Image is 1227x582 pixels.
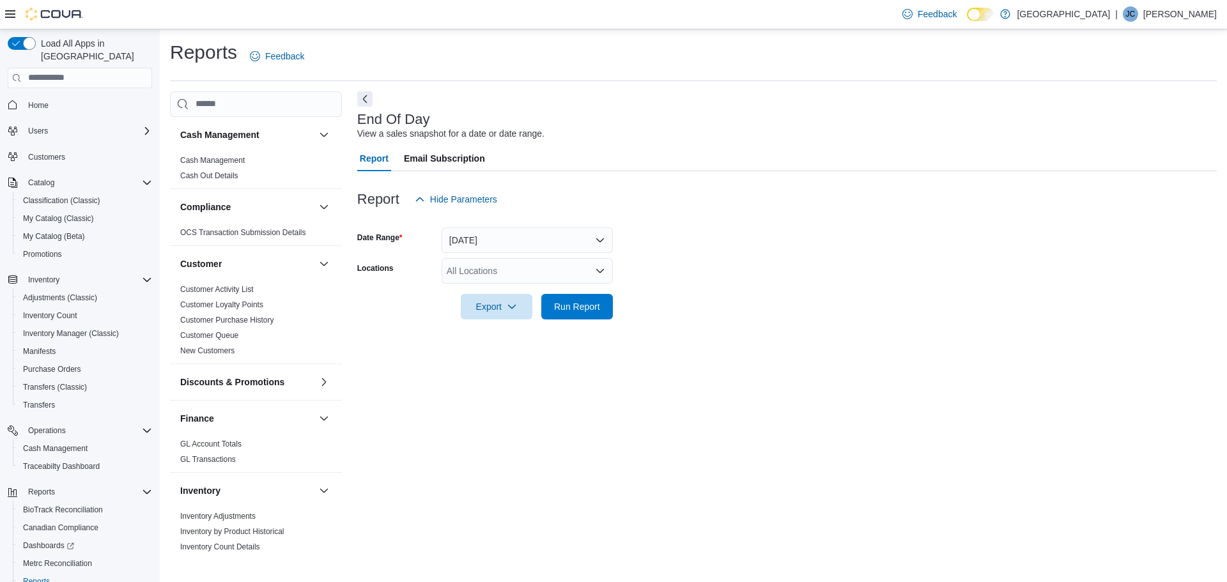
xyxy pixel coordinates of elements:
img: Cova [26,8,83,20]
span: Adjustments (Classic) [23,293,97,303]
span: Users [28,126,48,136]
button: Cash Management [13,440,157,457]
div: Customer [170,282,342,364]
span: Customer Loyalty Points [180,300,263,310]
div: Compliance [170,225,342,245]
span: Inventory Count Details [180,542,260,552]
span: New Customers [180,346,235,356]
span: My Catalog (Classic) [18,211,152,226]
span: Transfers [23,400,55,410]
div: Cash Management [170,153,342,188]
span: Inventory Count [23,310,77,321]
span: Adjustments (Classic) [18,290,152,305]
a: Manifests [18,344,61,359]
span: Inventory [23,272,152,287]
span: JC [1126,6,1136,22]
span: Purchase Orders [23,364,81,374]
button: Reports [23,484,60,500]
a: My Catalog (Beta) [18,229,90,244]
span: Dark Mode [967,21,968,22]
h3: Compliance [180,201,231,213]
span: Hide Parameters [430,193,497,206]
button: Operations [23,423,71,438]
h1: Reports [170,40,237,65]
a: Promotions [18,247,67,262]
a: Customer Activity List [180,285,254,294]
span: Reports [23,484,152,500]
button: My Catalog (Beta) [13,227,157,245]
button: BioTrack Reconciliation [13,501,157,519]
button: Cash Management [180,128,314,141]
span: Run Report [554,300,600,313]
button: Customer [180,257,314,270]
button: Traceabilty Dashboard [13,457,157,475]
button: Hide Parameters [410,187,502,212]
a: Purchase Orders [18,362,86,377]
button: Home [3,96,157,114]
label: Date Range [357,233,403,243]
div: Finance [170,436,342,472]
span: Feedback [918,8,957,20]
span: Inventory Manager (Classic) [18,326,152,341]
button: My Catalog (Classic) [13,210,157,227]
button: Compliance [316,199,332,215]
a: BioTrack Reconciliation [18,502,108,517]
a: Canadian Compliance [18,520,104,535]
span: Canadian Compliance [23,523,98,533]
span: Email Subscription [404,146,485,171]
a: Cash Out Details [180,171,238,180]
a: GL Account Totals [180,440,242,448]
span: My Catalog (Beta) [18,229,152,244]
button: Catalog [23,175,59,190]
button: Export [461,294,532,319]
button: Purchase Orders [13,360,157,378]
span: Inventory Adjustments [180,511,256,521]
button: Inventory Manager (Classic) [13,325,157,342]
h3: Discounts & Promotions [180,376,284,388]
button: Customer [316,256,332,272]
span: Dashboards [23,540,74,551]
span: Classification (Classic) [18,193,152,208]
span: Load All Apps in [GEOGRAPHIC_DATA] [36,37,152,63]
p: [PERSON_NAME] [1143,6,1217,22]
span: Traceabilty Dashboard [23,461,100,471]
span: My Catalog (Beta) [23,231,85,241]
span: Transfers (Classic) [23,382,87,392]
h3: Customer [180,257,222,270]
a: Feedback [897,1,962,27]
span: Export [468,294,525,319]
span: Operations [28,425,66,436]
span: Cash Management [18,441,152,456]
span: Manifests [18,344,152,359]
a: Customer Purchase History [180,316,274,325]
a: My Catalog (Classic) [18,211,99,226]
button: Next [357,91,373,107]
span: Metrc Reconciliation [18,556,152,571]
button: Catalog [3,174,157,192]
button: Inventory [316,483,332,498]
a: Adjustments (Classic) [18,290,102,305]
button: Promotions [13,245,157,263]
button: Inventory [23,272,65,287]
span: My Catalog (Classic) [23,213,94,224]
a: Customer Loyalty Points [180,300,263,309]
a: Inventory Manager (Classic) [18,326,124,341]
h3: Report [357,192,399,207]
button: Users [23,123,53,139]
span: Home [23,97,152,113]
button: Inventory Count [13,307,157,325]
span: BioTrack Reconciliation [23,505,103,515]
span: Reports [28,487,55,497]
button: Compliance [180,201,314,213]
button: Adjustments (Classic) [13,289,157,307]
h3: Cash Management [180,128,259,141]
button: Discounts & Promotions [316,374,332,390]
button: Inventory [180,484,314,497]
input: Dark Mode [967,8,994,21]
button: Finance [316,411,332,426]
span: Metrc Reconciliation [23,558,92,569]
span: Cash Management [180,155,245,165]
span: Customer Activity List [180,284,254,295]
span: GL Transactions [180,454,236,464]
span: Inventory by Product Historical [180,526,284,537]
